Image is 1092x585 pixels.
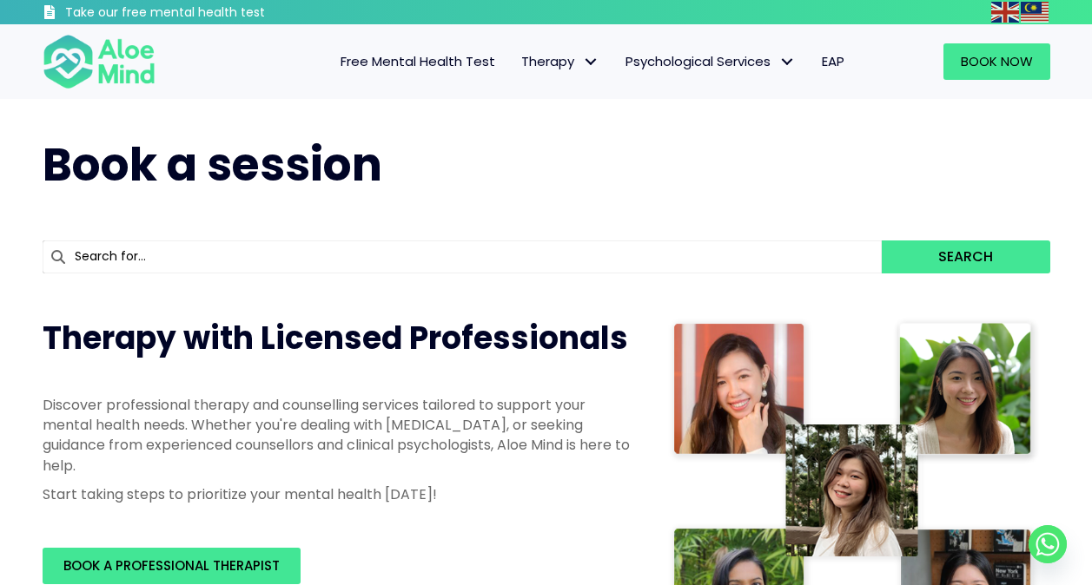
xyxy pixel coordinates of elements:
[178,43,857,80] nav: Menu
[775,49,800,75] span: Psychological Services: submenu
[991,2,1019,23] img: en
[943,43,1050,80] a: Book Now
[1029,525,1067,563] a: Whatsapp
[579,49,604,75] span: Therapy: submenu
[43,484,633,504] p: Start taking steps to prioritize your mental health [DATE]!
[991,2,1021,22] a: English
[43,33,156,90] img: Aloe mind Logo
[65,4,358,22] h3: Take our free mental health test
[1021,2,1049,23] img: ms
[43,133,382,196] span: Book a session
[328,43,508,80] a: Free Mental Health Test
[43,548,301,584] a: BOOK A PROFESSIONAL THERAPIST
[882,240,1049,273] button: Search
[612,43,809,80] a: Psychological ServicesPsychological Services: submenu
[43,240,883,273] input: Search for...
[1021,2,1050,22] a: Malay
[961,52,1033,70] span: Book Now
[43,4,358,24] a: Take our free mental health test
[341,52,495,70] span: Free Mental Health Test
[809,43,857,80] a: EAP
[508,43,612,80] a: TherapyTherapy: submenu
[625,52,796,70] span: Psychological Services
[63,556,280,575] span: BOOK A PROFESSIONAL THERAPIST
[521,52,599,70] span: Therapy
[822,52,844,70] span: EAP
[43,395,633,476] p: Discover professional therapy and counselling services tailored to support your mental health nee...
[43,316,628,360] span: Therapy with Licensed Professionals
